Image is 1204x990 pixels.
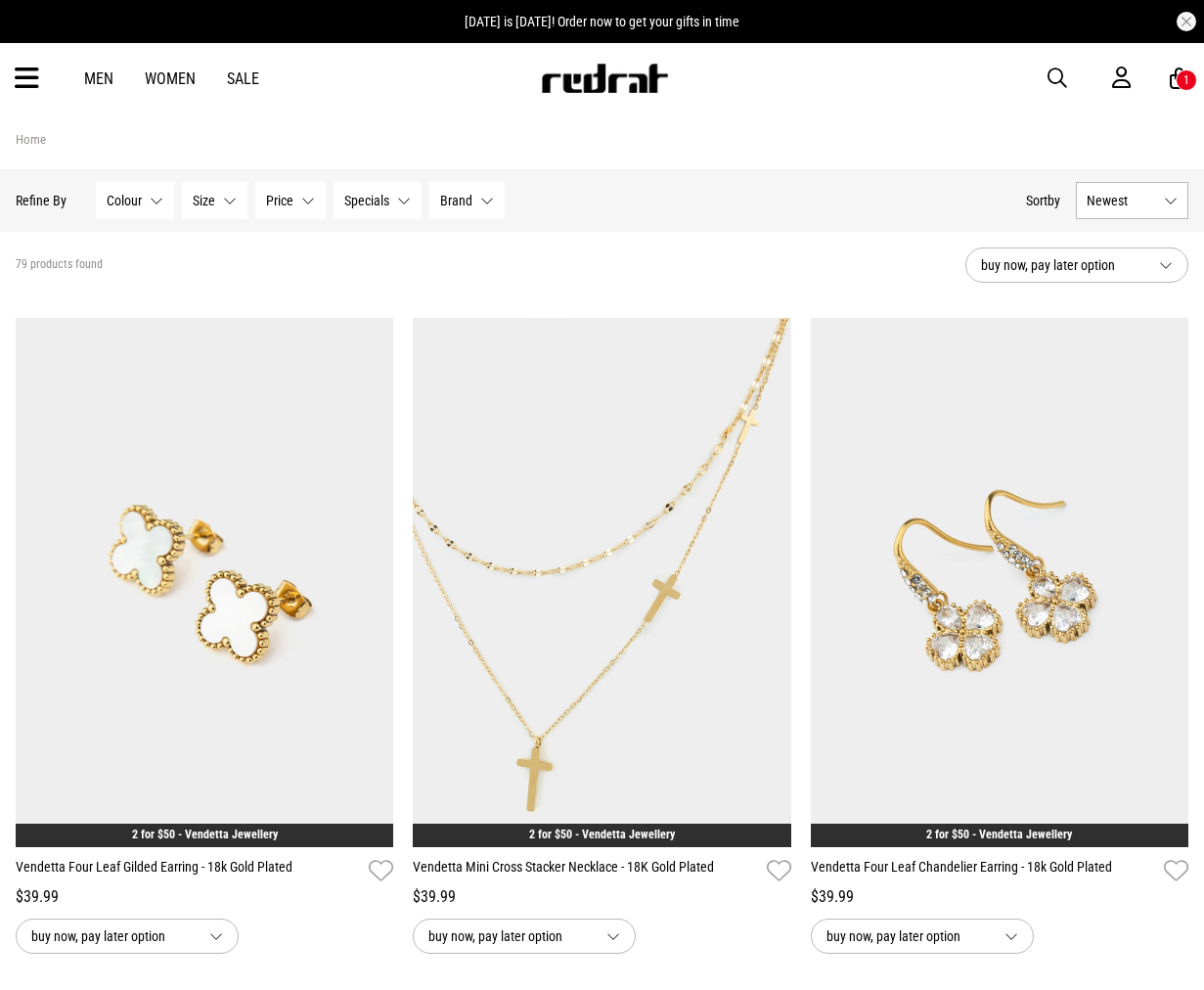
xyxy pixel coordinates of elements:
div: 1 [1183,73,1189,87]
a: Men [84,69,113,88]
span: 79 products found [16,257,103,273]
span: [DATE] is [DATE]! Order now to get your gifts in time [465,14,739,29]
span: buy now, pay later option [31,924,194,948]
span: Size [193,193,215,208]
span: Price [266,193,293,208]
img: Vendetta Four Leaf Gilded Earring - 18k Gold Plated in White [16,318,393,847]
button: Size [182,182,247,219]
button: buy now, pay later option [811,919,1034,954]
a: 2 for $50 - Vendetta Jewellery [926,828,1072,841]
span: Specials [344,193,389,208]
span: buy now, pay later option [826,924,989,948]
p: Refine By [16,193,67,208]
button: Specials [334,182,422,219]
span: Colour [107,193,142,208]
button: buy now, pay later option [16,919,239,954]
button: Colour [96,182,174,219]
div: $39.99 [16,885,393,909]
div: $39.99 [413,885,790,909]
button: Price [255,182,326,219]
button: Sortby [1026,189,1060,212]
span: Newest [1087,193,1156,208]
img: Redrat logo [540,64,669,93]
button: buy now, pay later option [965,247,1188,283]
button: buy now, pay later option [413,919,636,954]
a: 2 for $50 - Vendetta Jewellery [529,828,675,841]
a: 2 for $50 - Vendetta Jewellery [132,828,278,841]
img: Vendetta Four Leaf Chandelier Earring - 18k Gold Plated in Gold [811,318,1188,847]
button: Brand [429,182,505,219]
a: Home [16,132,46,147]
span: by [1048,193,1060,208]
div: $39.99 [811,885,1188,909]
a: Vendetta Four Leaf Gilded Earring - 18k Gold Plated [16,857,361,885]
a: Women [145,69,196,88]
span: buy now, pay later option [981,253,1143,277]
img: Vendetta Mini Cross Stacker Necklace - 18k Gold Plated in Silver [413,318,790,847]
a: Vendetta Four Leaf Chandelier Earring - 18k Gold Plated [811,857,1156,885]
a: Vendetta Mini Cross Stacker Necklace - 18K Gold Plated [413,857,758,885]
button: Newest [1076,182,1188,219]
span: buy now, pay later option [428,924,591,948]
a: 1 [1170,68,1188,89]
a: Sale [227,69,259,88]
span: Brand [440,193,472,208]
